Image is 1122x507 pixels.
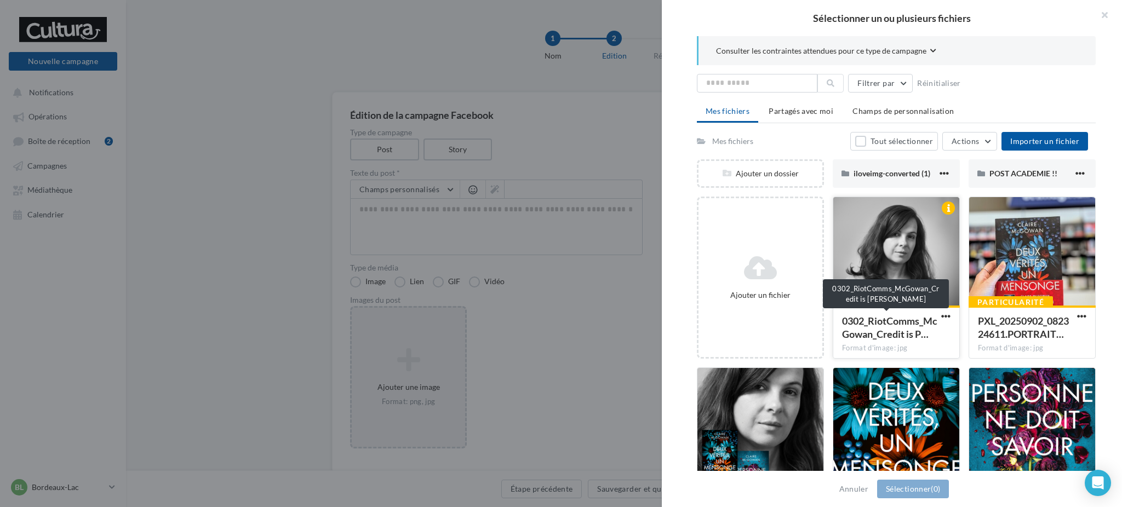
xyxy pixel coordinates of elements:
[1001,132,1088,151] button: Importer un fichier
[842,315,937,340] span: 0302_RiotComms_McGowan_Credit is Philippa Gedge
[848,74,913,93] button: Filtrer par
[703,290,818,301] div: Ajouter un fichier
[942,132,997,151] button: Actions
[699,168,822,179] div: Ajouter un dossier
[978,343,1086,353] div: Format d'image: jpg
[969,296,1053,308] div: Particularité
[989,169,1057,178] span: POST ACADEMIE !!
[877,480,949,498] button: Sélectionner(0)
[716,45,926,56] span: Consulter les contraintes attendues pour ce type de campagne
[978,315,1069,340] span: PXL_20250902_082324611.PORTRAIT~2
[706,106,749,116] span: Mes fichiers
[852,106,954,116] span: Champs de personnalisation
[823,279,949,308] div: 0302_RiotComms_McGowan_Credit is [PERSON_NAME]
[931,484,940,493] span: (0)
[842,343,951,353] div: Format d'image: jpg
[1085,470,1111,496] div: Open Intercom Messenger
[716,45,936,59] button: Consulter les contraintes attendues pour ce type de campagne
[850,132,938,151] button: Tout sélectionner
[769,106,833,116] span: Partagés avec moi
[952,136,979,146] span: Actions
[712,136,753,147] div: Mes fichiers
[913,77,965,90] button: Réinitialiser
[854,169,930,178] span: iloveimg-converted (1)
[1010,136,1079,146] span: Importer un fichier
[835,482,873,496] button: Annuler
[679,13,1104,23] h2: Sélectionner un ou plusieurs fichiers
